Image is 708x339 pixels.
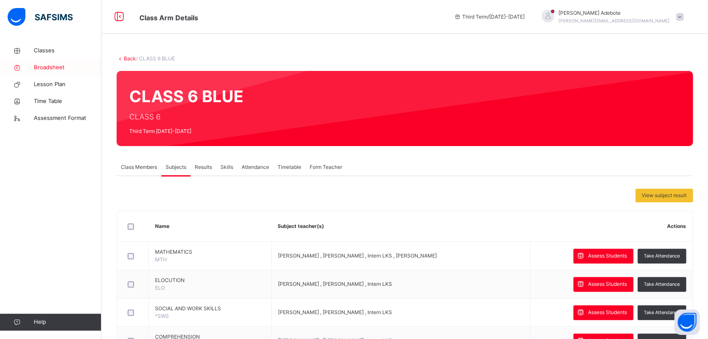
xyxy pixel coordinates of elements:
span: Lesson Plan [34,80,101,89]
span: Classes [34,46,101,55]
span: SOCIAL AND WORK SKILLS [155,305,265,312]
th: Name [149,211,272,242]
span: ELO [155,285,165,291]
span: MTH [155,256,167,263]
span: Timetable [278,163,301,171]
span: View subject result [642,192,686,199]
span: / CLASS 6 BLUE [136,55,175,62]
span: Subjects [166,163,186,171]
span: Form Teacher [310,163,342,171]
span: Broadsheet [34,63,101,72]
span: Attendance [242,163,269,171]
span: Take Attendance [644,281,680,288]
img: safsims [8,8,73,26]
span: Assess Students [588,309,627,316]
span: ELOCUTION [155,277,265,284]
span: [PERSON_NAME] Adebote [558,9,670,17]
span: [PERSON_NAME] , [PERSON_NAME] , Intern LKS , [PERSON_NAME] [278,252,437,259]
span: Take Attendance [644,252,680,260]
a: Back [124,55,136,62]
span: Results [195,163,212,171]
span: Skills [221,163,233,171]
span: MATHEMATICS [155,248,265,256]
span: Assessment Format [34,114,101,122]
span: [PERSON_NAME] , [PERSON_NAME] , Intern LKS [278,309,392,315]
th: Subject teacher(s) [271,211,530,242]
span: session/term information [454,13,525,21]
button: Open asap [674,309,700,335]
span: Help [34,318,101,326]
span: Time Table [34,97,101,106]
span: [PERSON_NAME][EMAIL_ADDRESS][DOMAIN_NAME] [558,18,670,23]
span: Class Members [121,163,157,171]
div: HelenAdebote [533,9,688,24]
th: Actions [530,211,692,242]
span: Class Arm Details [139,14,198,22]
span: [PERSON_NAME] , [PERSON_NAME] , Intern LKS [278,281,392,287]
span: Assess Students [588,252,627,260]
span: Take Attendance [644,309,680,316]
span: Assess Students [588,280,627,288]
